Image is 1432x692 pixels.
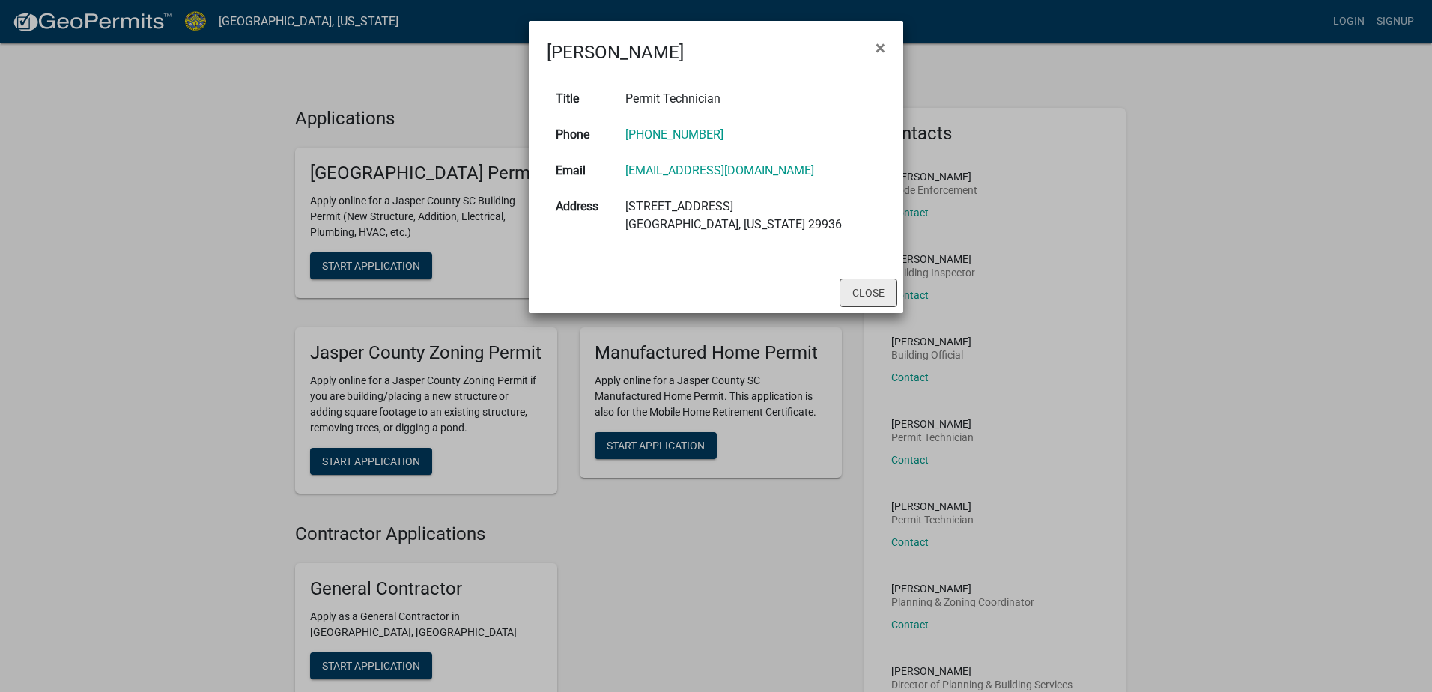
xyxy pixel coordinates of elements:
td: [STREET_ADDRESS] [GEOGRAPHIC_DATA], [US_STATE] 29936 [616,189,885,243]
h4: [PERSON_NAME] [547,39,684,66]
span: × [876,37,885,58]
td: Permit Technician [616,81,885,117]
button: Close [840,279,897,307]
th: Phone [547,117,616,153]
th: Address [547,189,616,243]
a: [EMAIL_ADDRESS][DOMAIN_NAME] [625,163,814,177]
button: Close [864,27,897,69]
a: [PHONE_NUMBER] [625,127,723,142]
th: Title [547,81,616,117]
th: Email [547,153,616,189]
